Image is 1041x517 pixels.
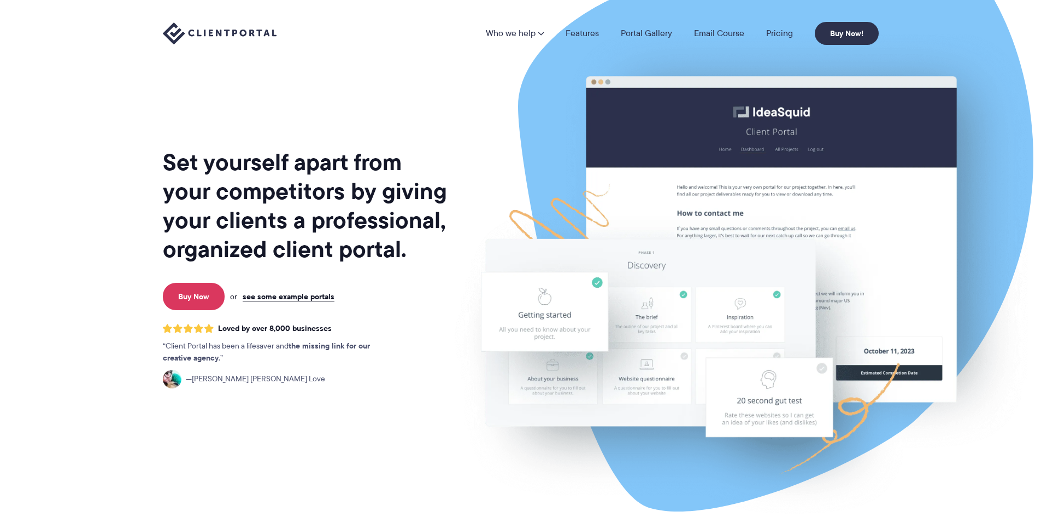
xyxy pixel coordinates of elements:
[163,340,370,364] strong: the missing link for our creative agency
[766,29,793,38] a: Pricing
[163,283,225,310] a: Buy Now
[621,29,672,38] a: Portal Gallery
[815,22,879,45] a: Buy Now!
[486,29,544,38] a: Who we help
[243,292,334,301] a: see some example portals
[163,340,392,364] p: Client Portal has been a lifesaver and .
[186,373,325,385] span: [PERSON_NAME] [PERSON_NAME] Love
[230,292,237,301] span: or
[566,29,599,38] a: Features
[694,29,744,38] a: Email Course
[163,148,449,264] h1: Set yourself apart from your competitors by giving your clients a professional, organized client ...
[218,324,332,333] span: Loved by over 8,000 businesses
